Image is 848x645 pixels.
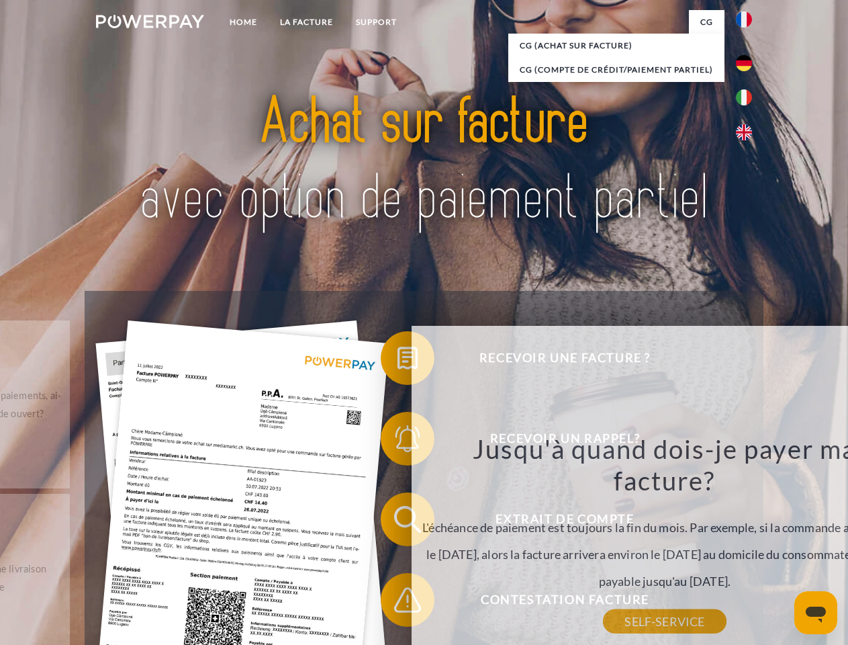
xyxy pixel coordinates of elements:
[96,15,204,28] img: logo-powerpay-white.svg
[689,10,724,34] a: CG
[381,492,730,546] button: Extrait de compte
[508,58,724,82] a: CG (Compte de crédit/paiement partiel)
[736,89,752,105] img: it
[736,124,752,140] img: en
[344,10,408,34] a: Support
[391,503,424,536] img: qb_search.svg
[794,591,837,634] iframe: Bouton de lancement de la fenêtre de messagerie
[381,331,730,385] button: Recevoir une facture ?
[269,10,344,34] a: LA FACTURE
[391,583,424,617] img: qb_warning.svg
[218,10,269,34] a: Home
[736,55,752,71] img: de
[381,573,730,627] button: Contestation Facture
[391,422,424,456] img: qb_bell.svg
[391,341,424,375] img: qb_bill.svg
[381,412,730,466] button: Recevoir un rappel?
[736,11,752,28] img: fr
[508,34,724,58] a: CG (achat sur facture)
[603,609,726,634] a: SELF-SERVICE
[128,64,720,257] img: title-powerpay_fr.svg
